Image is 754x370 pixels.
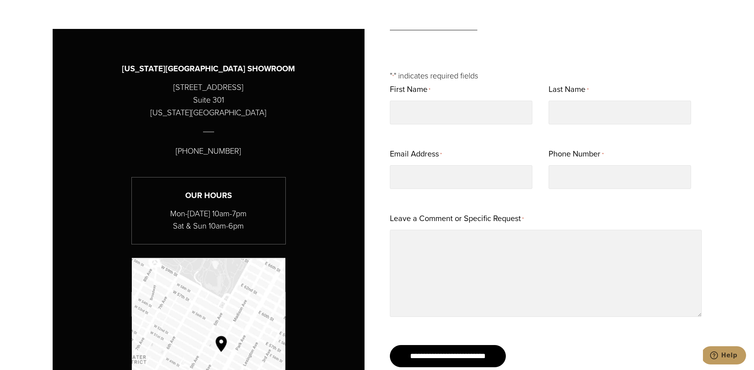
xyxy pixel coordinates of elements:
iframe: Opens a widget where you can chat to one of our agents [703,346,746,366]
label: Last Name [549,82,588,97]
p: " " indicates required fields [390,69,702,82]
p: [PHONE_NUMBER] [176,145,241,157]
label: First Name [390,82,430,97]
label: Leave a Comment or Specific Request [390,211,524,227]
h3: [US_STATE][GEOGRAPHIC_DATA] SHOWROOM [122,63,295,75]
label: Email Address [390,147,442,162]
label: Phone Number [549,147,603,162]
h3: Our Hours [132,189,285,202]
p: [STREET_ADDRESS] Suite 301 [US_STATE][GEOGRAPHIC_DATA] [150,81,266,119]
p: Mon-[DATE] 10am-7pm Sat & Sun 10am-6pm [132,208,285,232]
